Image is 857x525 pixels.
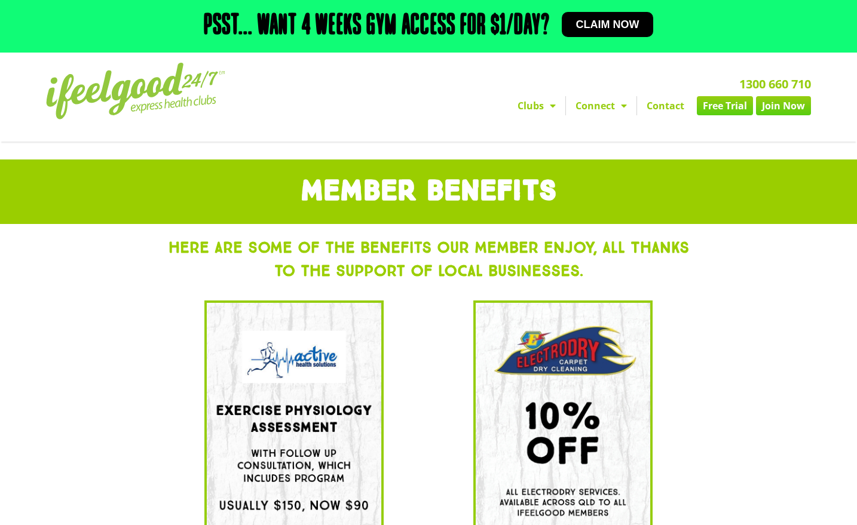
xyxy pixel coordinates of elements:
h1: MEMBER BENEFITS [6,177,851,206]
a: Free Trial [697,96,753,115]
h2: Psst... Want 4 weeks gym access for $1/day? [204,12,550,41]
a: Contact [637,96,694,115]
span: Claim now [576,19,639,30]
nav: Menu [318,96,811,115]
a: Connect [566,96,636,115]
a: 1300 660 710 [739,76,811,92]
a: Claim now [562,12,654,37]
a: Join Now [756,96,811,115]
h3: Here Are Some of the Benefits Our Member Enjoy, All Thanks to the Support of Local Businesses. [166,236,691,283]
a: Clubs [508,96,565,115]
